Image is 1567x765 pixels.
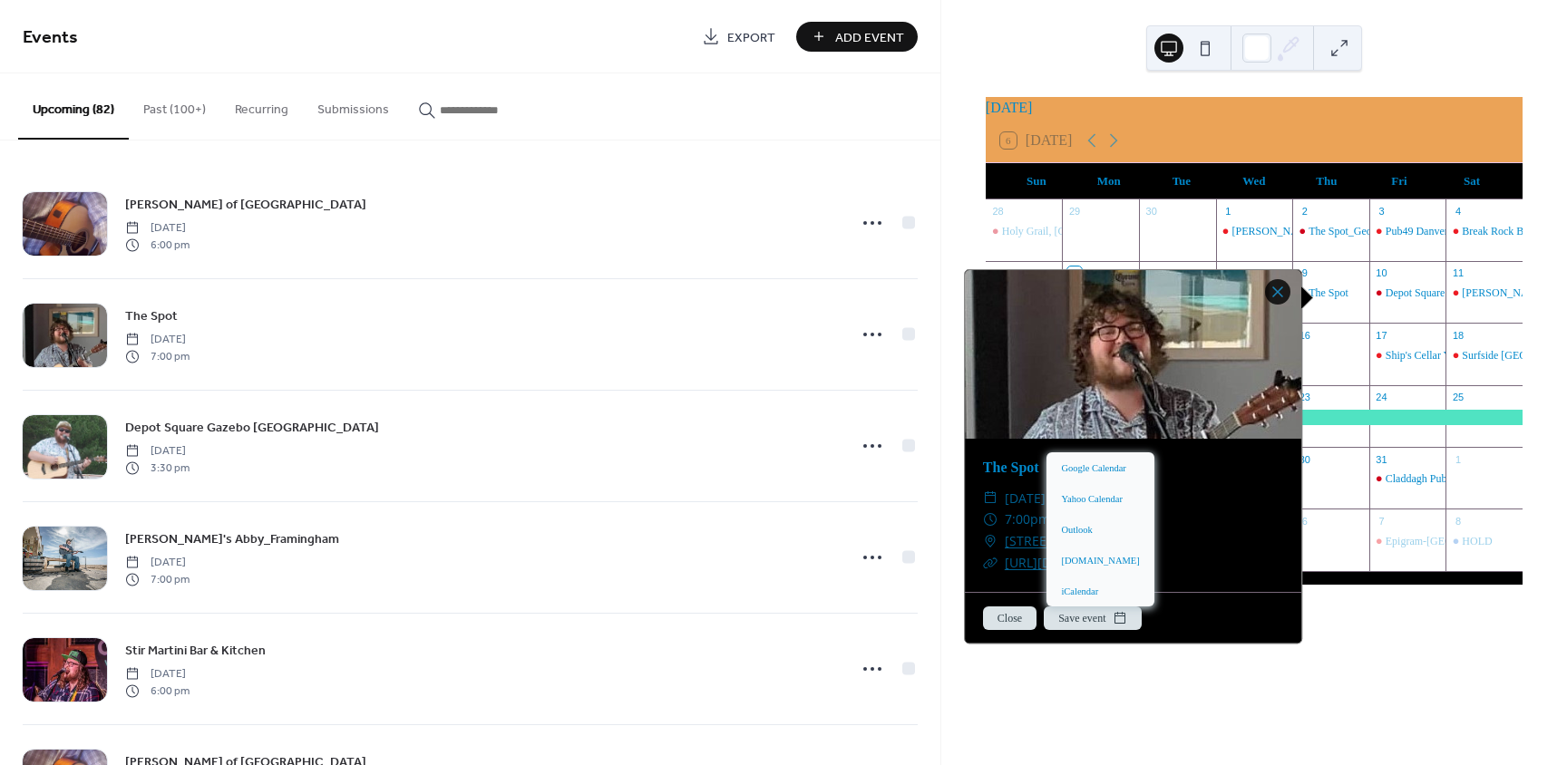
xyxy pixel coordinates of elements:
[986,224,1063,239] div: Holy Grail, Epping, NH
[991,266,1005,280] div: 5
[1369,286,1446,301] div: Depot Square Gazebo Hampton NH
[220,73,303,138] button: Recurring
[1445,534,1523,549] div: HOLD
[1369,224,1446,239] div: Pub49 Danvers
[125,196,366,215] span: [PERSON_NAME] of [GEOGRAPHIC_DATA]
[1292,286,1369,301] div: The Spot
[1363,163,1436,199] div: Fri
[1386,224,1453,239] div: Pub49 Danvers
[1445,286,1523,301] div: Jack's Abby_Framingham
[125,640,266,661] a: Stir Martini Bar & Kitchen
[125,555,190,571] span: [DATE]
[1061,461,1125,476] span: Google Calendar
[1061,492,1122,507] span: Yahoo Calendar
[1462,534,1492,549] div: HOLD
[1386,348,1484,363] div: Ship's Cellar York ME
[1451,205,1465,218] div: 4
[1005,508,1050,530] span: 7:00pm
[125,419,379,438] span: Depot Square Gazebo [GEOGRAPHIC_DATA]
[18,73,129,140] button: Upcoming (82)
[125,417,379,438] a: Depot Square Gazebo [GEOGRAPHIC_DATA]
[1046,483,1153,514] a: Yahoo Calendar
[1451,391,1465,404] div: 25
[125,460,190,476] span: 3:30 pm
[983,460,1039,475] a: The Spot
[1221,266,1235,280] div: 8
[1005,530,1120,552] a: [STREET_ADDRESS]
[1451,452,1465,466] div: 1
[991,205,1005,218] div: 28
[125,642,266,661] span: Stir Martini Bar & Kitchen
[1451,514,1465,528] div: 8
[1375,514,1388,528] div: 7
[125,443,190,460] span: [DATE]
[125,305,178,326] a: The Spot
[23,20,78,55] span: Events
[1292,224,1369,239] div: The Spot_Georgetown
[983,488,998,509] div: ​
[125,237,190,253] span: 6:00 pm
[1005,488,1046,509] span: [DATE]
[1067,266,1081,280] div: 6
[125,530,339,549] span: [PERSON_NAME]'s Abby_Framingham
[983,552,998,574] div: ​
[1144,205,1158,218] div: 30
[1046,452,1153,483] a: Google Calendar
[125,571,190,587] span: 7:00 pm
[1451,328,1465,342] div: 18
[1061,585,1098,599] span: iCalendar
[125,348,190,364] span: 7:00 pm
[983,508,998,530] div: ​
[1046,545,1153,576] a: [DOMAIN_NAME]
[1144,266,1158,280] div: 7
[1218,163,1290,199] div: Wed
[1369,471,1446,487] div: Claddagh Pub
[1309,286,1348,301] div: The Spot
[1290,163,1363,199] div: Thu
[1375,328,1388,342] div: 17
[1002,224,1281,239] div: Holy Grail, [GEOGRAPHIC_DATA], [GEOGRAPHIC_DATA]
[1445,348,1523,363] div: Surfside Salisbury Beach
[129,73,220,138] button: Past (100+)
[1000,163,1073,199] div: Sun
[1298,205,1311,218] div: 2
[1375,391,1388,404] div: 24
[1436,163,1508,199] div: Sat
[1061,523,1092,537] span: Outlook
[1232,224,1445,239] div: [PERSON_NAME] of [GEOGRAPHIC_DATA]
[1221,205,1235,218] div: 1
[1061,554,1139,568] span: [DOMAIN_NAME]
[688,22,789,52] a: Export
[1044,606,1142,630] button: Save event
[303,73,404,138] button: Submissions
[1298,266,1311,280] div: 9
[1067,205,1081,218] div: 29
[1375,205,1388,218] div: 3
[125,332,190,348] span: [DATE]
[1375,266,1388,280] div: 10
[125,683,190,699] span: 6:00 pm
[1145,163,1218,199] div: Tue
[1005,554,1142,571] a: [URL][DOMAIN_NAME]
[727,28,775,47] span: Export
[125,528,339,549] a: [PERSON_NAME]'s Abby_Framingham
[983,530,998,552] div: ​
[125,666,190,683] span: [DATE]
[796,22,918,52] button: Add Event
[1369,348,1446,363] div: Ship's Cellar York ME
[1216,410,1523,425] div: VACATION
[125,194,366,215] a: [PERSON_NAME] of [GEOGRAPHIC_DATA]
[983,606,1037,630] button: Close
[986,97,1523,119] div: [DATE]
[1451,266,1465,280] div: 11
[1375,452,1388,466] div: 31
[1386,471,1447,487] div: Claddagh Pub
[1369,534,1446,549] div: Epigram-Tyngsboro
[125,220,190,237] span: [DATE]
[1445,224,1523,239] div: Break Rock Brewery_Marina Bay
[1386,534,1538,549] div: Epigram-[GEOGRAPHIC_DATA]
[1073,163,1145,199] div: Mon
[835,28,904,47] span: Add Event
[1216,224,1293,239] div: O'Neill's of Salem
